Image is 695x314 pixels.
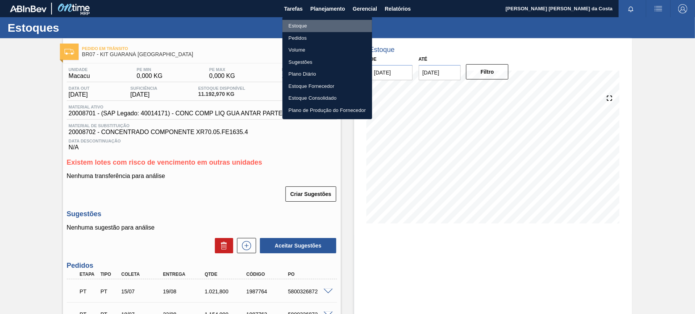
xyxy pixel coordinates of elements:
[282,56,372,68] a: Sugestões
[282,80,372,92] a: Estoque Fornecedor
[282,68,372,80] a: Plano Diário
[282,44,372,56] a: Volume
[282,32,372,44] a: Pedidos
[282,20,372,32] a: Estoque
[282,104,372,117] a: Plano de Produção do Fornecedor
[282,92,372,104] a: Estoque Consolidado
